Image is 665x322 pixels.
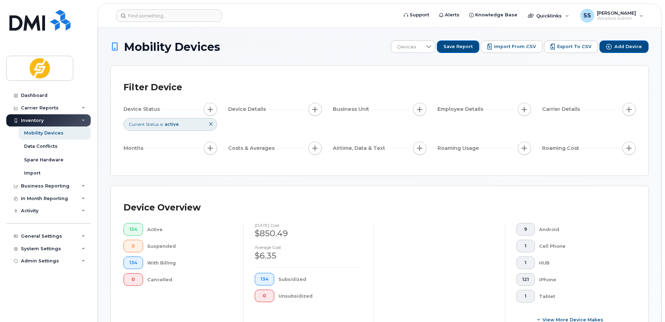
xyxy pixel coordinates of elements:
[129,121,159,127] span: Current Status
[522,260,529,266] span: 1
[481,40,543,53] button: Import from CSV
[129,243,137,249] span: 0
[443,44,473,50] span: Save Report
[516,240,535,252] button: 1
[124,256,143,269] button: 134
[333,145,387,152] span: Airtime, Data & Text
[160,121,163,127] span: is
[516,273,535,286] button: 121
[542,145,581,152] span: Roaming Cost
[614,44,642,50] span: Add Device
[124,273,143,286] button: 0
[124,78,182,97] div: Filter Device
[522,293,529,299] span: 1
[516,256,535,269] button: 1
[129,277,137,282] span: 0
[539,240,625,252] div: Cell Phone
[124,199,201,217] div: Device Overview
[516,290,535,302] button: 1
[522,277,529,282] span: 121
[124,106,162,113] span: Device Status
[124,145,145,152] span: Months
[255,250,363,262] div: $6.35
[165,122,179,127] span: active
[255,228,363,239] div: $850.49
[228,145,277,152] span: Costs & Averages
[278,290,363,302] div: Unsubsidized
[147,256,232,269] div: With Billing
[228,106,268,113] span: Device Details
[129,260,137,266] span: 134
[278,273,363,285] div: Subsidized
[255,223,363,228] h4: [DATE] cost
[522,243,529,249] span: 1
[522,227,529,232] span: 9
[438,106,485,113] span: Employee Details
[255,245,363,250] h4: Average cost
[544,40,598,53] button: Export to CSV
[494,44,536,50] span: Import from CSV
[539,290,625,302] div: Tablet
[124,240,143,252] button: 0
[147,240,232,252] div: Suspended
[255,290,274,302] button: 0
[124,41,220,53] span: Mobility Devices
[516,223,535,236] button: 9
[147,273,232,286] div: Cancelled
[147,223,232,236] div: Active
[437,40,479,53] button: Save Report
[539,256,625,269] div: HUB
[129,227,137,232] span: 134
[599,40,649,53] button: Add Device
[255,273,274,285] button: 134
[539,273,625,286] div: iPhone
[261,276,268,282] span: 134
[539,223,625,236] div: Android
[438,145,481,152] span: Roaming Usage
[124,223,143,236] button: 134
[557,44,591,50] span: Export to CSV
[333,106,371,113] span: Business Unit
[261,293,268,299] span: 0
[542,106,582,113] span: Carrier Details
[391,41,422,53] span: Devices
